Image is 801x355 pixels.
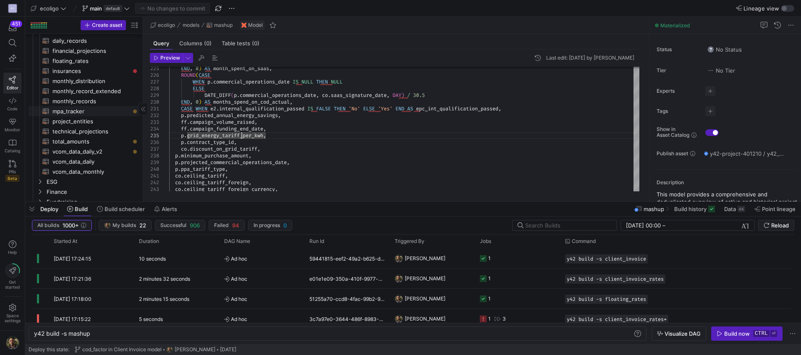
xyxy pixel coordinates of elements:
a: vcom_data_daily_v2​​​​​​​​​​ [29,146,139,157]
span: – [662,222,665,229]
span: ceiling_tariff [184,172,225,179]
span: 0 [196,99,199,105]
span: 22 [139,222,146,229]
div: Last edit: [DATE] by [PERSON_NAME] [546,55,634,61]
div: 3c7a97e0-3644-486f-8983-4a285bc32938 [304,309,390,329]
a: monthly_record_extended​​​​​​​​​​ [29,86,139,96]
span: THEN [334,105,346,112]
span: . [328,92,331,99]
div: 59441815-eef2-49a2-b625-d5cc8fc424bf [304,248,390,268]
span: Catalog [5,148,20,153]
span: Failed [214,222,229,228]
span: 'Yes' [378,105,393,112]
a: Code [3,94,21,115]
span: , [190,99,193,105]
span: main [90,5,102,12]
span: [DATE] 17:24:15 [54,256,91,262]
input: End datetime [667,222,722,229]
img: https://storage.googleapis.com/y42-prod-data-exchange/images/7e7RzXvUWcEhWhf8BYUbRCghczaQk4zBh2Nv... [395,295,403,303]
button: Successful906 [155,220,205,231]
span: NULL [301,78,313,85]
span: ELSE [363,105,375,112]
span: . [181,172,184,179]
span: Build [75,206,88,212]
span: p [175,166,178,172]
span: p [181,132,184,139]
span: ecoligo [40,5,59,12]
div: 227 [150,78,159,85]
span: , [225,172,228,179]
span: total_amounts​​​​​​​​​​ [52,137,130,146]
a: EG [3,1,21,16]
span: , [290,99,293,105]
a: total_amounts​​​​​​​​​​ [29,136,139,146]
span: Publish asset [657,151,688,157]
span: NULL [331,78,343,85]
div: 236 [150,139,159,146]
div: 228 [150,85,159,92]
div: Press SPACE to select this row. [29,96,139,106]
div: 239 [150,159,159,166]
span: AS [407,105,413,112]
span: Command [572,238,596,244]
button: Getstarted [3,260,21,293]
span: . [184,132,187,139]
a: Editor [3,73,21,94]
span: Successful [160,222,186,228]
span: ceiling_tariff_foreign [184,179,249,186]
img: https://storage.googleapis.com/y42-prod-data-exchange/images/7e7RzXvUWcEhWhf8BYUbRCghczaQk4zBh2Nv... [395,254,403,263]
span: ESG [47,177,138,187]
div: 230 [150,99,159,105]
div: Press SPACE to select this row. [29,177,139,187]
span: DAY [393,92,401,99]
span: CASE [199,72,210,78]
span: Point lineage [762,206,796,212]
div: 242 [150,179,159,186]
span: Materialized [660,22,690,29]
span: All builds [37,222,59,228]
div: Press SPACE to select this row. [29,66,139,76]
a: project_entities​​​​​​​​​​ [29,116,139,126]
span: predicted_annual_energy_savings [187,112,278,119]
button: Reload [758,220,794,231]
span: 30.5 [413,92,425,99]
span: No Tier [707,67,735,74]
span: CASE [181,105,193,112]
span: Fundraising [47,197,138,207]
span: co [175,186,181,193]
p: This model provides a comprehensive and deduplicated overview of active and historical project da... [657,191,798,266]
span: . [178,166,181,172]
span: 906 [190,222,200,229]
span: ff [181,125,187,132]
a: technical_projections​​​​​​​​​​ [29,126,139,136]
span: Tier [657,68,699,73]
a: PRsBeta [3,157,21,185]
span: contract_type_id [187,139,234,146]
button: https://storage.googleapis.com/y42-prod-data-exchange/images/7e7RzXvUWcEhWhf8BYUbRCghczaQk4zBh2Nv... [3,334,21,352]
span: DATE_DIFF [204,92,231,99]
span: . [187,125,190,132]
span: DAG Name [224,238,250,244]
div: Press SPACE to select this row. [29,86,139,96]
a: Catalog [3,136,21,157]
span: [PERSON_NAME] [405,269,445,288]
span: Data [724,206,736,212]
div: 233 [150,119,159,125]
button: Build [63,202,92,216]
div: 231 [150,105,159,112]
span: commercial_operations_date [213,78,290,85]
span: , [287,159,290,166]
span: financial_projections​​​​​​​​​​ [52,46,130,56]
y42-duration: 10 seconds [139,256,166,262]
input: Search Builds [525,222,610,229]
span: p [207,78,210,85]
span: Visualize DAG [665,330,701,337]
button: Help [3,237,21,258]
div: 1 [488,269,491,288]
span: vcom_data_monthly​​​​​​​​​​ [52,167,130,177]
a: insurances​​​​​​​​​​ [29,66,139,76]
a: mpa_tracker​​​​​​​​​​ [29,106,139,116]
span: p [181,112,184,119]
span: FALSE [316,105,331,112]
a: monthly_distribution​​​​​​​​​​ [29,76,139,86]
